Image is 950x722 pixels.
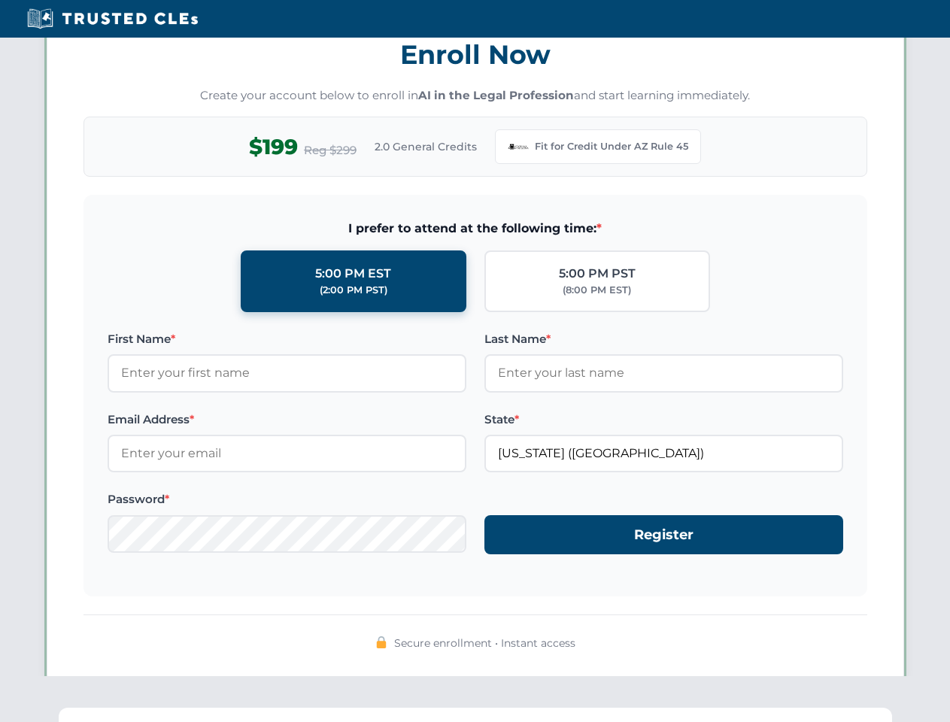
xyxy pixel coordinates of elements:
[484,435,843,472] input: Arizona (AZ)
[108,435,466,472] input: Enter your email
[315,264,391,284] div: 5:00 PM EST
[418,88,574,102] strong: AI in the Legal Profession
[484,330,843,348] label: Last Name
[108,219,843,238] span: I prefer to attend at the following time:
[108,330,466,348] label: First Name
[563,283,631,298] div: (8:00 PM EST)
[484,411,843,429] label: State
[559,264,636,284] div: 5:00 PM PST
[108,411,466,429] label: Email Address
[535,139,688,154] span: Fit for Credit Under AZ Rule 45
[375,636,387,648] img: 🔒
[304,141,357,159] span: Reg $299
[83,87,867,105] p: Create your account below to enroll in and start learning immediately.
[108,490,466,508] label: Password
[375,138,477,155] span: 2.0 General Credits
[83,31,867,78] h3: Enroll Now
[484,515,843,555] button: Register
[484,354,843,392] input: Enter your last name
[23,8,202,30] img: Trusted CLEs
[108,354,466,392] input: Enter your first name
[394,635,575,651] span: Secure enrollment • Instant access
[320,283,387,298] div: (2:00 PM PST)
[249,130,298,164] span: $199
[508,136,529,157] img: Arizona Bar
